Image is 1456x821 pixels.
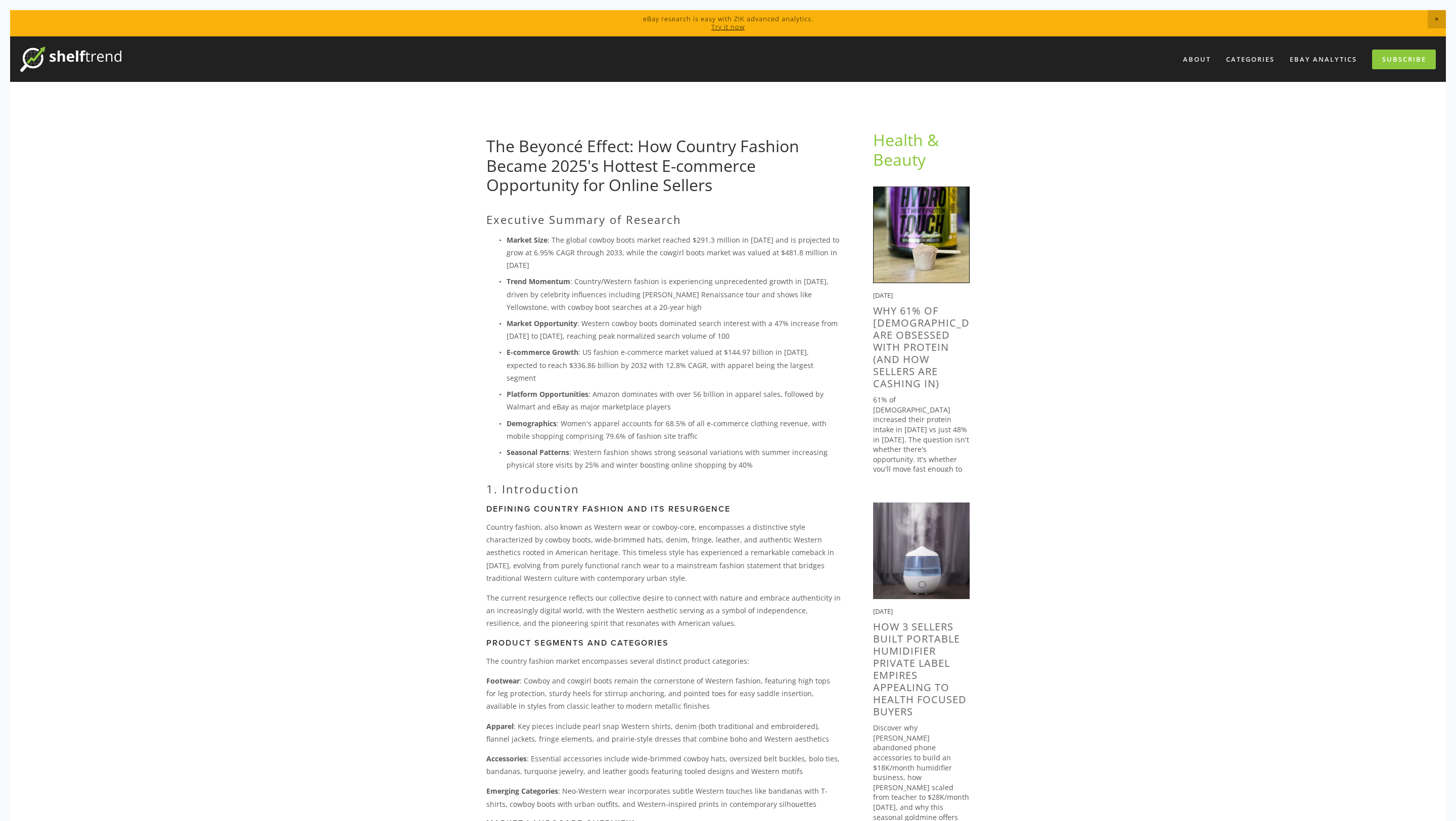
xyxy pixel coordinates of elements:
strong: Seasonal Patterns [507,447,569,457]
strong: Accessories [486,754,527,763]
p: 61% of [DEMOGRAPHIC_DATA] increased their protein intake in [DATE] vs just 48% in [DATE]. The que... [873,395,970,484]
p: : US fashion e-commerce market valued at $144.97 billion in [DATE], expected to reach $336.86 bil... [507,346,841,384]
strong: Market Size [507,235,548,245]
h2: 1. Introduction [486,482,841,495]
p: : Women's apparel accounts for 68.5% of all e-commerce clothing revenue, with mobile shopping com... [507,417,841,442]
time: [DATE] [873,607,893,616]
img: Why 61% of Americans Are Obsessed With Protein (And How Sellers Are Cashing In) [873,187,970,283]
p: : Key pieces include pearl snap Western shirts, denim (both traditional and embroidered), flannel... [486,720,841,745]
p: : Western cowboy boots dominated search interest with a 47% increase from [DATE] to [DATE], reach... [507,317,841,342]
h2: Executive Summary of Research [486,213,841,226]
span: Close Announcement [1428,10,1446,28]
img: How 3 Sellers Built Portable Humidifier Private Label Empires Appealing To Health Focused Buyers [873,503,970,599]
p: : The global cowboy boots market reached $291.3 million in [DATE] and is projected to grow at 6.9... [507,234,841,272]
p: : Essential accessories include wide-brimmed cowboy hats, oversized belt buckles, bolo ties, band... [486,752,841,778]
p: The current resurgence reflects our collective desire to connect with nature and embrace authenti... [486,591,841,630]
p: : Country/Western fashion is experiencing unprecedented growth in [DATE], driven by celebrity inf... [507,275,841,313]
time: [DATE] [873,291,893,300]
h3: Product Segments and Categories [486,638,841,648]
p: Country fashion, also known as Western wear or cowboy-core, encompasses a distinctive style chara... [486,521,841,584]
a: How 3 Sellers Built Portable Humidifier Private Label Empires Appealing To Health Focused Buyers [873,620,967,718]
strong: Platform Opportunities [507,389,588,399]
div: Categories [1219,51,1281,68]
a: Health & Beauty [873,129,943,170]
img: ShelfTrend [20,47,121,72]
a: Subscribe [1372,50,1436,69]
strong: E-commerce Growth [507,347,578,357]
a: Try it now [711,22,745,31]
p: : Western fashion shows strong seasonal variations with summer increasing physical store visits b... [507,446,841,471]
strong: Emerging Categories [486,786,558,796]
p: : Cowboy and cowgirl boots remain the cornerstone of Western fashion, featuring high tops for leg... [486,674,841,713]
a: Why 61% of [DEMOGRAPHIC_DATA] Are Obsessed With Protein (And How Sellers Are Cashing In) [873,304,994,390]
strong: Demographics [507,419,557,428]
a: About [1176,51,1217,68]
strong: Trend Momentum [507,277,570,286]
h3: Defining Country Fashion and its Resurgence [486,504,841,514]
a: The Beyoncé Effect: How Country Fashion Became 2025's Hottest E-commerce Opportunity for Online S... [486,135,799,196]
strong: Market Opportunity [507,318,577,328]
p: : Amazon dominates with over 56 billion in apparel sales, followed by Walmart and eBay as major m... [507,388,841,413]
strong: Footwear [486,676,520,686]
strong: Apparel [486,721,514,731]
p: : Neo-Western wear incorporates subtle Western touches like bandanas with T-shirts, cowboy boots ... [486,785,841,810]
a: eBay Analytics [1283,51,1363,68]
p: The country fashion market encompasses several distinct product categories: [486,655,841,667]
